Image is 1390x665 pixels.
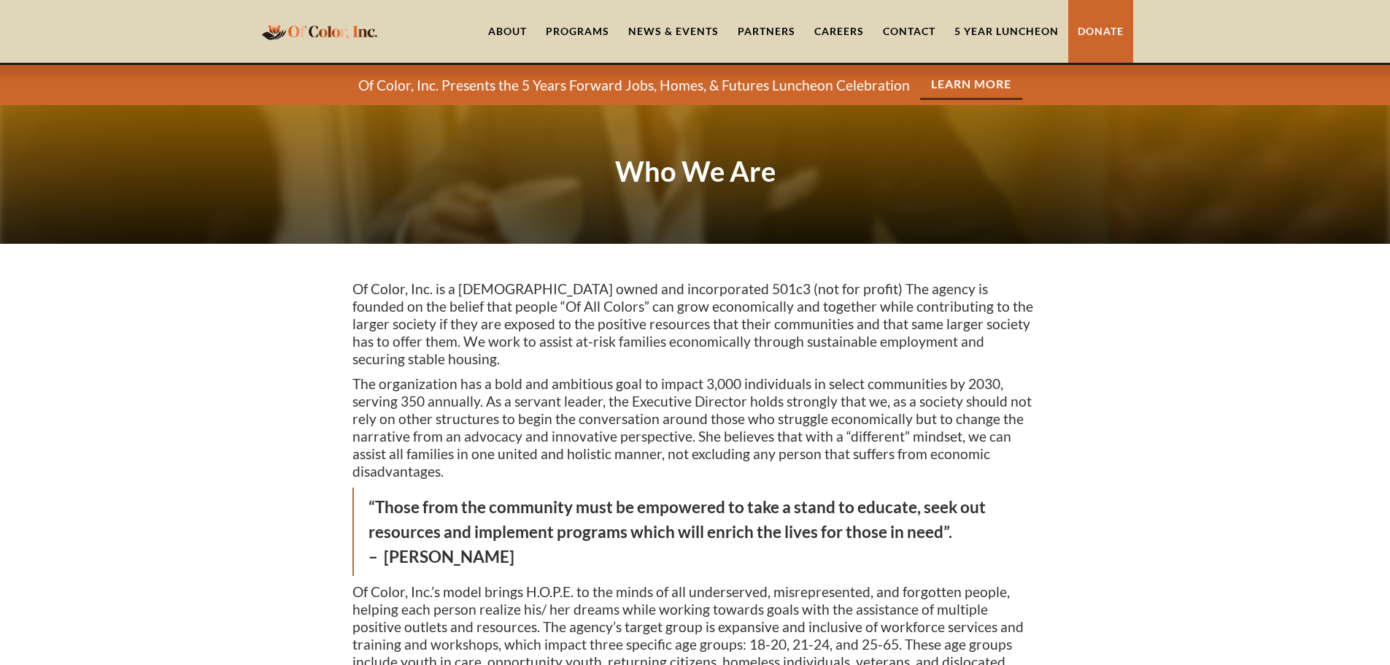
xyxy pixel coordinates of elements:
div: Programs [546,24,609,39]
a: Learn More [920,70,1022,100]
p: The organization has a bold and ambitious goal to impact 3,000 individuals in select communities ... [352,375,1038,480]
blockquote: “Those from the community must be empowered to take a stand to educate, seek out resources and im... [352,488,1038,576]
p: Of Color, Inc. is a [DEMOGRAPHIC_DATA] owned and incorporated 501c3 (not for profit) The agency i... [352,280,1038,368]
a: home [258,14,382,48]
p: Of Color, Inc. Presents the 5 Years Forward Jobs, Homes, & Futures Luncheon Celebration [358,77,910,94]
strong: Who We Are [615,154,776,188]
